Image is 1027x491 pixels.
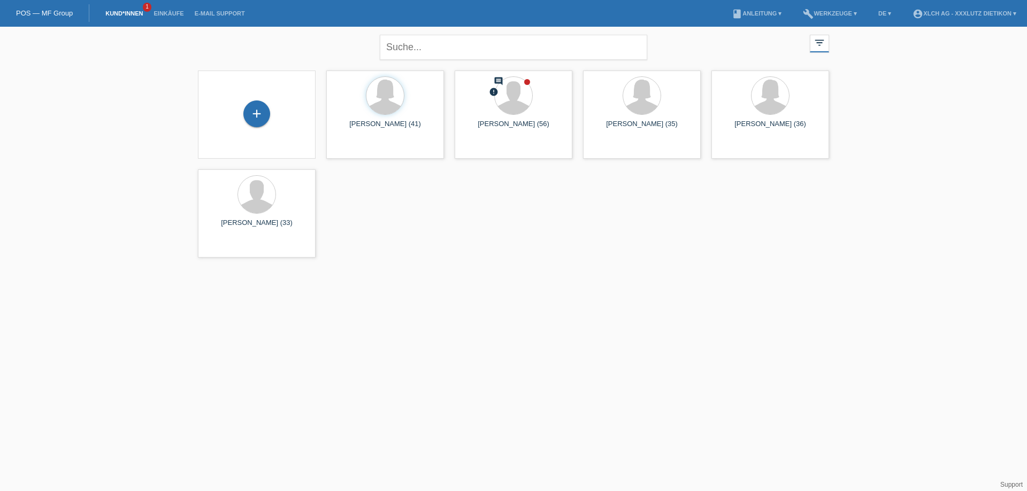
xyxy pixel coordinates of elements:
[720,120,821,137] div: [PERSON_NAME] (36)
[913,9,923,19] i: account_circle
[244,105,270,123] div: Kund*in hinzufügen
[489,87,499,97] i: error
[16,9,73,17] a: POS — MF Group
[143,3,151,12] span: 1
[189,10,250,17] a: E-Mail Support
[407,28,620,59] div: Sie haben die falsche Anmeldeseite in Ihren Lesezeichen/Favoriten gespeichert. Bitte nicht [DOMAI...
[873,10,896,17] a: DE ▾
[907,10,1022,17] a: account_circleXLCH AG - XXXLutz Dietikon ▾
[100,10,148,17] a: Kund*innen
[1000,481,1023,488] a: Support
[206,219,307,236] div: [PERSON_NAME] (33)
[463,120,564,137] div: [PERSON_NAME] (56)
[489,87,499,98] div: Zurückgewiesen
[592,120,692,137] div: [PERSON_NAME] (35)
[494,76,503,88] div: Neuer Kommentar
[803,9,814,19] i: build
[335,120,435,137] div: [PERSON_NAME] (41)
[494,76,503,86] i: comment
[732,9,742,19] i: book
[798,10,862,17] a: buildWerkzeuge ▾
[726,10,787,17] a: bookAnleitung ▾
[148,10,189,17] a: Einkäufe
